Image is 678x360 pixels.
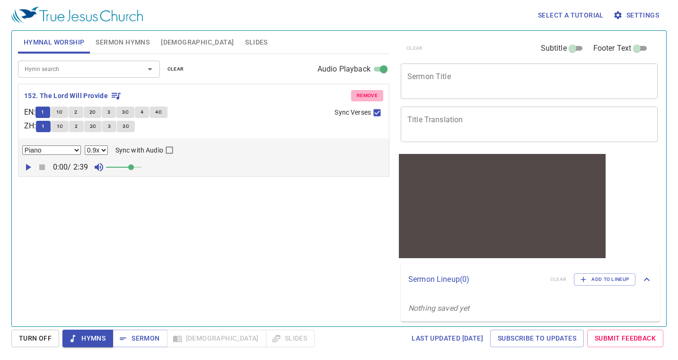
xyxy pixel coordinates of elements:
span: clear [167,65,184,73]
span: 3C [122,108,129,117]
span: 4 [141,108,143,117]
span: 1 [41,108,44,117]
span: Sermon Hymns [96,36,150,48]
button: 1 [36,121,50,132]
button: 2C [84,107,102,118]
span: Sync Verses [335,108,370,117]
button: Sermon [113,330,167,347]
p: ZH : [24,120,36,132]
button: clear [162,63,190,75]
span: 3 [107,108,110,117]
button: 3C [117,121,135,132]
button: 1 [35,107,50,118]
span: 2 [75,122,78,131]
button: 4C [150,107,167,118]
span: Slides [245,36,267,48]
div: Sermon Lineup(0)clearAdd to Lineup [401,264,660,295]
span: 2C [90,122,97,131]
button: 4 [135,107,149,118]
button: Turn Off [11,330,59,347]
button: 1C [51,107,69,118]
button: 152. The Lord Will Provide [24,90,122,102]
span: 3C [123,122,129,131]
button: 2C [84,121,102,132]
span: Audio Playback [317,63,370,75]
span: 2 [74,108,77,117]
p: Sermon Lineup ( 0 ) [408,274,543,285]
button: 3C [116,107,134,118]
select: Select Track [22,145,81,155]
select: Playback Rate [85,145,108,155]
span: Add to Lineup [580,275,629,284]
span: Last updated [DATE] [412,333,483,344]
a: Subscribe to Updates [490,330,584,347]
span: Hymnal Worship [24,36,85,48]
button: remove [351,90,383,101]
span: 1C [56,108,63,117]
span: Hymns [70,333,106,344]
span: Subtitle [541,43,567,54]
img: True Jesus Church [11,7,143,24]
button: 3 [102,107,116,118]
span: Sermon [120,333,159,344]
button: Hymns [62,330,113,347]
button: 2 [69,121,83,132]
iframe: from-child [397,152,608,260]
span: remove [357,91,378,100]
p: 0:00 / 2:39 [49,162,92,173]
span: 1 [42,122,44,131]
span: 2C [89,108,96,117]
span: Select a tutorial [538,9,604,21]
button: Add to Lineup [574,273,635,286]
span: Subscribe to Updates [498,333,576,344]
span: 1C [57,122,63,131]
span: Submit Feedback [595,333,656,344]
span: Settings [615,9,659,21]
a: Last updated [DATE] [408,330,487,347]
span: Footer Text [593,43,632,54]
button: Settings [611,7,663,24]
span: 3 [108,122,111,131]
p: EN : [24,107,35,118]
button: 2 [69,107,83,118]
span: 4C [155,108,162,117]
button: 3 [102,121,116,132]
button: 1C [51,121,69,132]
span: Sync with Audio [115,145,163,155]
i: Nothing saved yet [408,304,470,313]
span: [DEMOGRAPHIC_DATA] [161,36,234,48]
button: Select a tutorial [534,7,608,24]
b: 152. The Lord Will Provide [24,90,108,102]
a: Submit Feedback [587,330,663,347]
button: Open [143,63,157,76]
span: Turn Off [19,333,52,344]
